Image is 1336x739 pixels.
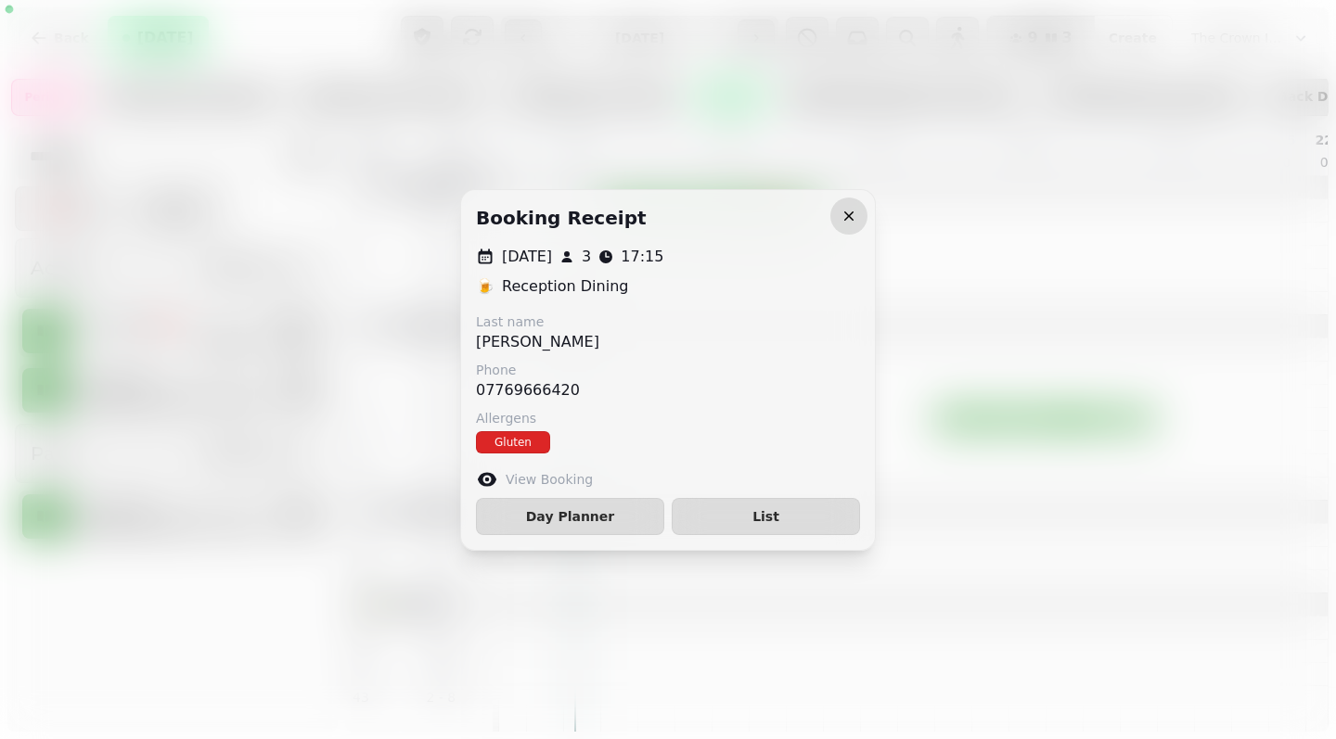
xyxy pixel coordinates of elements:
[506,470,593,489] label: View Booking
[476,409,860,427] label: Allergens
[502,246,552,268] p: [DATE]
[502,275,628,298] p: Reception Dining
[476,498,664,535] button: Day Planner
[687,510,844,523] span: List
[476,361,580,379] label: Phone
[582,246,591,268] p: 3
[621,246,663,268] p: 17:15
[476,379,580,401] p: 07769666420
[495,435,532,450] p: Gluten
[476,331,599,353] p: [PERSON_NAME]
[476,205,647,231] h2: Booking receipt
[492,510,649,523] span: Day Planner
[476,312,599,331] label: Last name
[476,275,495,298] p: 🍺
[672,498,860,535] button: List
